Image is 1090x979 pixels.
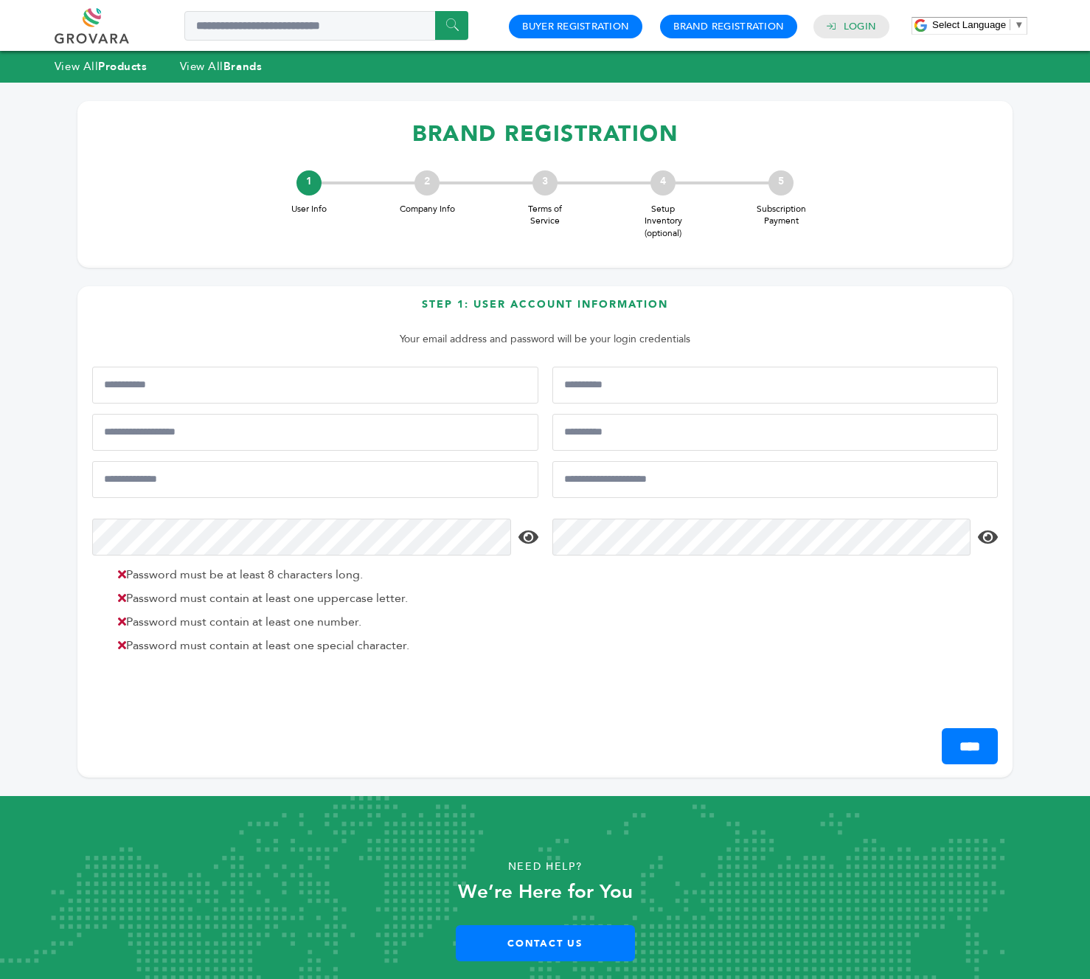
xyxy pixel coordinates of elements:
[1014,19,1024,30] span: ▼
[768,170,794,196] div: 5
[55,59,147,74] a: View AllProducts
[92,671,316,728] iframe: reCAPTCHA
[458,879,633,905] strong: We’re Here for You
[398,203,457,215] span: Company Info
[414,170,440,196] div: 2
[184,11,468,41] input: Search a product or brand...
[296,170,322,196] div: 1
[552,519,971,556] input: Confirm Password*
[650,170,676,196] div: 4
[55,856,1035,878] p: Need Help?
[552,367,999,404] input: Last Name*
[92,519,511,556] input: Password*
[932,19,1006,30] span: Select Language
[92,367,538,404] input: First Name*
[522,20,629,33] a: Buyer Registration
[1010,19,1010,30] span: ​
[844,20,876,33] a: Login
[111,637,535,654] li: Password must contain at least one special character.
[280,203,339,215] span: User Info
[532,170,558,196] div: 3
[633,203,692,240] span: Setup Inventory (optional)
[223,59,262,74] strong: Brands
[180,59,263,74] a: View AllBrands
[111,613,535,631] li: Password must contain at least one number.
[111,589,535,607] li: Password must contain at least one uppercase letter.
[456,925,635,961] a: Contact Us
[932,19,1024,30] a: Select Language​
[98,59,147,74] strong: Products
[673,20,784,33] a: Brand Registration
[92,414,538,451] input: Mobile Phone Number
[92,461,538,498] input: Email Address*
[100,331,990,348] p: Your email address and password will be your login credentials
[552,414,999,451] input: Job Title*
[111,566,535,584] li: Password must be at least 8 characters long.
[552,461,999,498] input: Confirm Email Address*
[92,297,998,323] h3: Step 1: User Account Information
[516,203,574,228] span: Terms of Service
[751,203,810,228] span: Subscription Payment
[92,112,998,156] h1: BRAND REGISTRATION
